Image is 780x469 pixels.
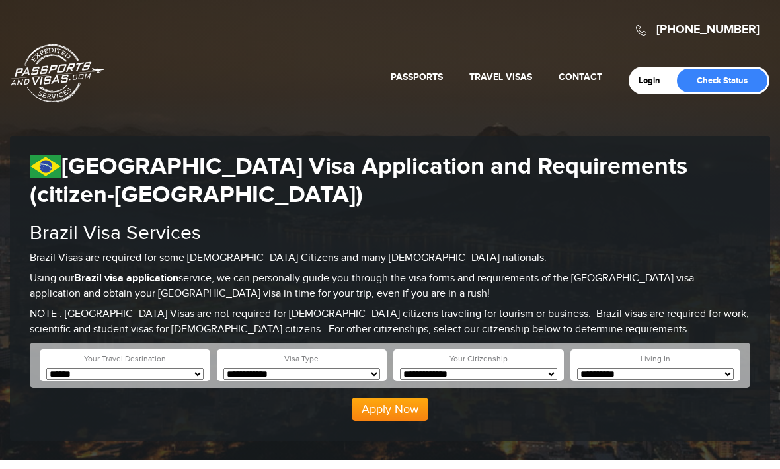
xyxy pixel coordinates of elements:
[11,44,104,103] a: Passports & [DOMAIN_NAME]
[30,223,750,244] h2: Brazil Visa Services
[449,353,508,365] label: Your Citizenship
[30,251,750,266] p: Brazil Visas are required for some [DEMOGRAPHIC_DATA] Citizens and many [DEMOGRAPHIC_DATA] nation...
[469,71,532,83] a: Travel Visas
[677,69,767,92] a: Check Status
[639,75,670,86] a: Login
[74,272,178,285] strong: Brazil visa application
[84,353,166,365] label: Your Travel Destination
[352,398,428,421] button: Apply Now
[284,353,319,365] label: Visa Type
[641,353,670,365] label: Living In
[30,307,750,338] p: NOTE : [GEOGRAPHIC_DATA] Visas are not required for [DEMOGRAPHIC_DATA] citizens traveling for tou...
[391,71,443,83] a: Passports
[30,271,750,302] p: Using our service, we can personally guide you through the visa forms and requirements of the [GE...
[30,153,750,209] h1: [GEOGRAPHIC_DATA] Visa Application and Requirements (citizen-[GEOGRAPHIC_DATA])
[559,71,602,83] a: Contact
[656,22,760,37] a: [PHONE_NUMBER]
